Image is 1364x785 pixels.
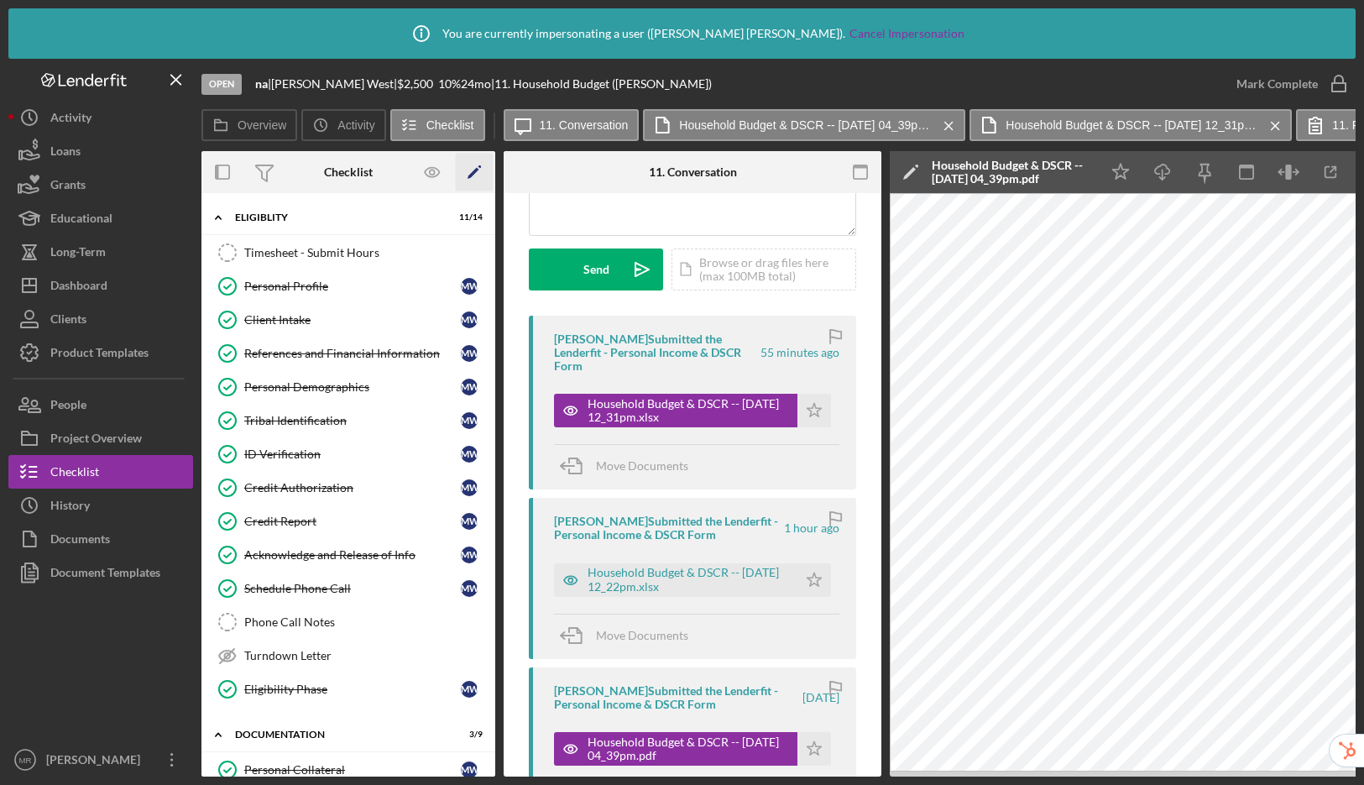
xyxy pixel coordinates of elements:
div: M W [461,580,478,597]
div: Grants [50,168,86,206]
a: Loans [8,134,193,168]
span: Move Documents [596,628,688,642]
button: Overview [201,109,297,141]
a: Schedule Phone CallMW [210,572,487,605]
div: Personal Profile [244,280,461,293]
label: Activity [337,118,374,132]
button: Household Budget & DSCR -- [DATE] 04_39pm.pdf [554,732,831,766]
button: Checklist [390,109,485,141]
div: 11 / 14 [452,212,483,222]
div: Schedule Phone Call [244,582,461,595]
div: 11. Conversation [649,165,737,179]
button: Long-Term [8,235,193,269]
button: People [8,388,193,421]
div: | 11. Household Budget ([PERSON_NAME]) [491,77,712,91]
div: Household Budget & DSCR -- [DATE] 12_31pm.xlsx [588,397,789,424]
button: Dashboard [8,269,193,302]
div: M W [461,278,478,295]
div: M W [461,311,478,328]
button: Documents [8,522,193,556]
div: M W [461,681,478,698]
div: M W [461,345,478,362]
button: Activity [8,101,193,134]
b: na [255,76,268,91]
button: Educational [8,201,193,235]
button: Checklist [8,455,193,489]
div: M W [461,761,478,778]
div: Documentation [235,730,441,740]
a: ID VerificationMW [210,437,487,471]
a: Credit AuthorizationMW [210,471,487,505]
button: Clients [8,302,193,336]
div: 24 mo [461,77,491,91]
div: 10 % [438,77,461,91]
div: M W [461,379,478,395]
div: Educational [50,201,112,239]
div: [PERSON_NAME] West | [271,77,397,91]
button: Household Budget & DSCR -- [DATE] 04_39pm.pdf [643,109,965,141]
a: Cancel Impersonation [849,27,964,40]
button: Household Budget & DSCR -- [DATE] 12_22pm.xlsx [554,563,831,597]
div: | [255,77,271,91]
a: Acknowledge and Release of InfoMW [210,538,487,572]
div: [PERSON_NAME] Submitted the Lenderfit - Personal Income & DSCR Form [554,332,758,373]
div: Credit Authorization [244,481,461,495]
div: Timesheet - Submit Hours [244,246,486,259]
time: 2025-09-15 16:22 [784,521,839,535]
a: Phone Call Notes [210,605,487,639]
button: History [8,489,193,522]
div: M W [461,479,478,496]
button: MR[PERSON_NAME] [8,743,193,777]
text: MR [19,756,32,765]
div: Project Overview [50,421,142,459]
div: Personal Demographics [244,380,461,394]
label: Household Budget & DSCR -- [DATE] 12_31pm.xlsx [1006,118,1257,132]
a: Client IntakeMW [210,303,487,337]
div: Acknowledge and Release of Info [244,548,461,562]
div: Phone Call Notes [244,615,486,629]
div: Clients [50,302,86,340]
div: History [50,489,90,526]
div: Activity [50,101,91,139]
div: Tribal Identification [244,414,461,427]
div: Eligiblity [235,212,441,222]
div: References and Financial Information [244,347,461,360]
button: 11. Conversation [504,109,640,141]
button: Household Budget & DSCR -- [DATE] 12_31pm.xlsx [554,394,831,427]
button: Move Documents [554,445,705,487]
button: Household Budget & DSCR -- [DATE] 12_31pm.xlsx [969,109,1292,141]
div: Household Budget & DSCR -- [DATE] 12_22pm.xlsx [588,566,789,593]
div: Eligibility Phase [244,683,461,696]
div: M W [461,412,478,429]
a: Grants [8,168,193,201]
a: Turndown Letter [210,639,487,672]
time: 2025-09-15 16:31 [760,346,839,359]
button: Mark Complete [1220,67,1356,101]
button: Move Documents [554,615,705,657]
button: Product Templates [8,336,193,369]
div: ID Verification [244,447,461,461]
div: Product Templates [50,336,149,374]
div: Send [583,249,609,290]
button: Project Overview [8,421,193,455]
div: [PERSON_NAME] [42,743,151,781]
label: Checklist [426,118,474,132]
div: Document Templates [50,556,160,594]
div: Documents [50,522,110,560]
div: [PERSON_NAME] Submitted the Lenderfit - Personal Income & DSCR Form [554,515,781,542]
div: Loans [50,134,81,172]
div: Credit Report [244,515,461,528]
div: Personal Collateral [244,763,461,777]
div: Household Budget & DSCR -- [DATE] 04_39pm.pdf [932,159,1091,186]
div: You are currently impersonating a user ( [PERSON_NAME] [PERSON_NAME] ). [400,13,964,55]
div: Mark Complete [1236,67,1318,101]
